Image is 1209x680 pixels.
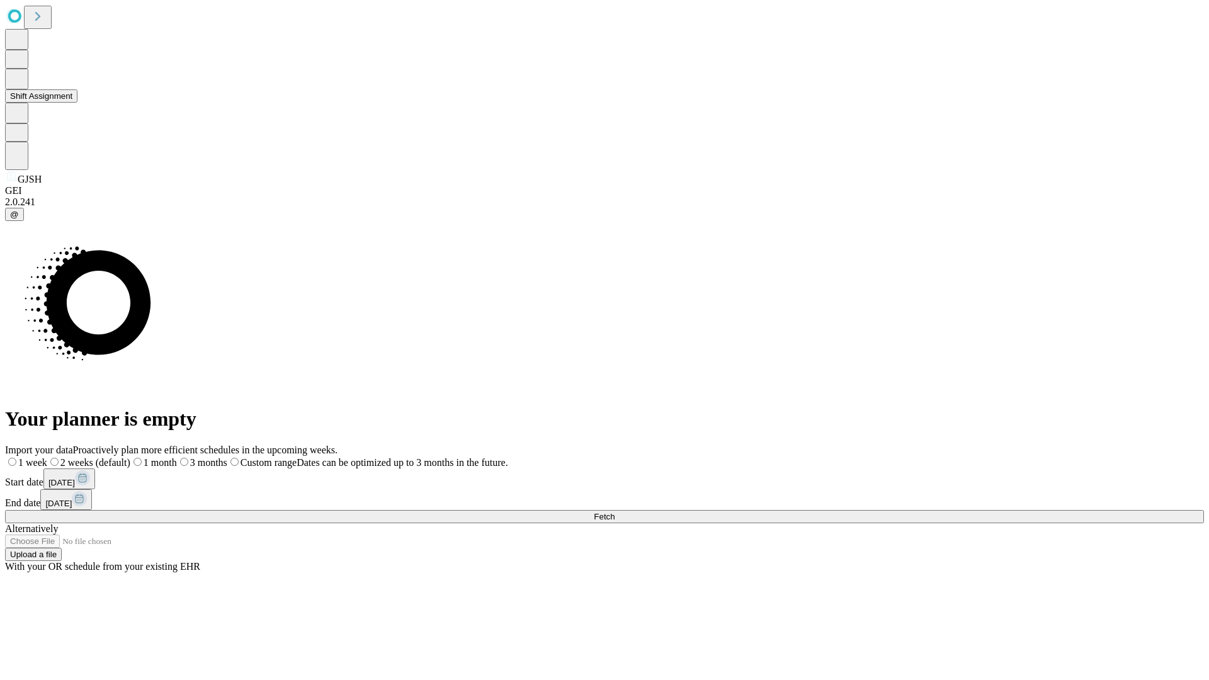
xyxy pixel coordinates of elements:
[43,468,95,489] button: [DATE]
[594,512,615,521] span: Fetch
[60,457,130,468] span: 2 weeks (default)
[5,510,1204,523] button: Fetch
[5,185,1204,196] div: GEI
[5,445,73,455] span: Import your data
[48,478,75,487] span: [DATE]
[5,196,1204,208] div: 2.0.241
[230,458,239,466] input: Custom rangeDates can be optimized up to 3 months in the future.
[18,174,42,184] span: GJSH
[5,523,58,534] span: Alternatively
[133,458,142,466] input: 1 month
[5,208,24,221] button: @
[190,457,227,468] span: 3 months
[5,489,1204,510] div: End date
[5,468,1204,489] div: Start date
[40,489,92,510] button: [DATE]
[241,457,297,468] span: Custom range
[5,561,200,572] span: With your OR schedule from your existing EHR
[45,499,72,508] span: [DATE]
[5,407,1204,431] h1: Your planner is empty
[180,458,188,466] input: 3 months
[297,457,508,468] span: Dates can be optimized up to 3 months in the future.
[10,210,19,219] span: @
[8,458,16,466] input: 1 week
[5,548,62,561] button: Upload a file
[50,458,59,466] input: 2 weeks (default)
[18,457,47,468] span: 1 week
[5,89,77,103] button: Shift Assignment
[144,457,177,468] span: 1 month
[73,445,338,455] span: Proactively plan more efficient schedules in the upcoming weeks.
